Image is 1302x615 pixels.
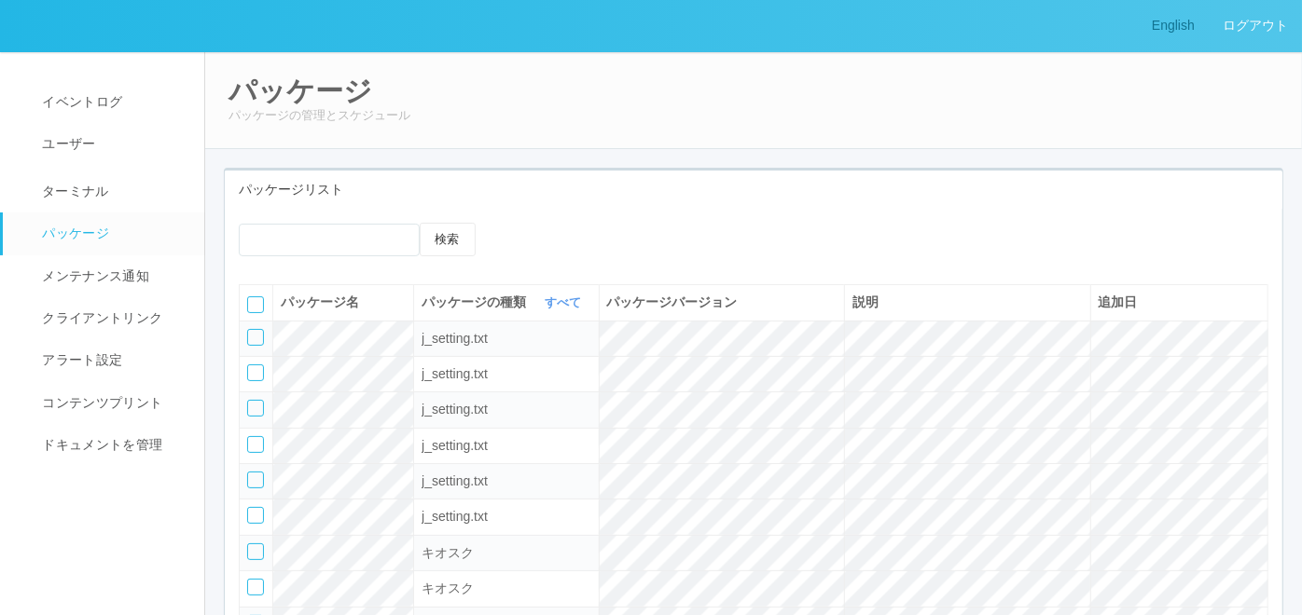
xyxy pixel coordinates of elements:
[1099,294,1138,309] span: 追加日
[3,382,221,424] a: コンテンツプリント
[422,400,590,419] div: ksdpackage.tablefilter.jsetting
[37,352,122,367] span: アラート設定
[546,295,587,309] a: すべて
[225,171,1282,209] div: パッケージリスト
[37,225,109,240] span: パッケージ
[607,294,738,309] span: パッケージバージョン
[422,471,590,491] div: ksdpackage.tablefilter.jsetting
[422,543,590,563] div: ksdpackage.tablefilter.kiosk
[3,424,221,466] a: ドキュメントを管理
[37,94,122,109] span: イベントログ
[852,293,1083,312] div: 説明
[541,294,591,312] button: すべて
[3,297,221,339] a: クライアントリンク
[420,223,476,256] button: 検索
[422,436,590,456] div: ksdpackage.tablefilter.jsetting
[37,395,162,410] span: コンテンツプリント
[3,123,221,165] a: ユーザー
[3,339,221,381] a: アラート設定
[281,294,359,309] span: パッケージ名
[3,166,221,212] a: ターミナル
[422,579,590,598] div: ksdpackage.tablefilter.kiosk
[422,364,590,384] div: ksdpackage.tablefilter.jsetting
[37,184,109,198] span: ターミナル
[37,268,149,283] span: メンテナンス通知
[422,293,531,312] span: パッケージの種類
[229,106,1279,125] p: パッケージの管理とスケジュール
[3,255,221,297] a: メンテナンス通知
[37,437,162,452] span: ドキュメントを管理
[422,507,590,526] div: ksdpackage.tablefilter.jsetting
[3,212,221,254] a: パッケージ
[37,136,95,151] span: ユーザー
[422,329,590,348] div: ksdpackage.tablefilter.jsetting
[37,310,162,325] span: クライアントリンク
[3,81,221,123] a: イベントログ
[229,75,1279,106] h2: パッケージ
